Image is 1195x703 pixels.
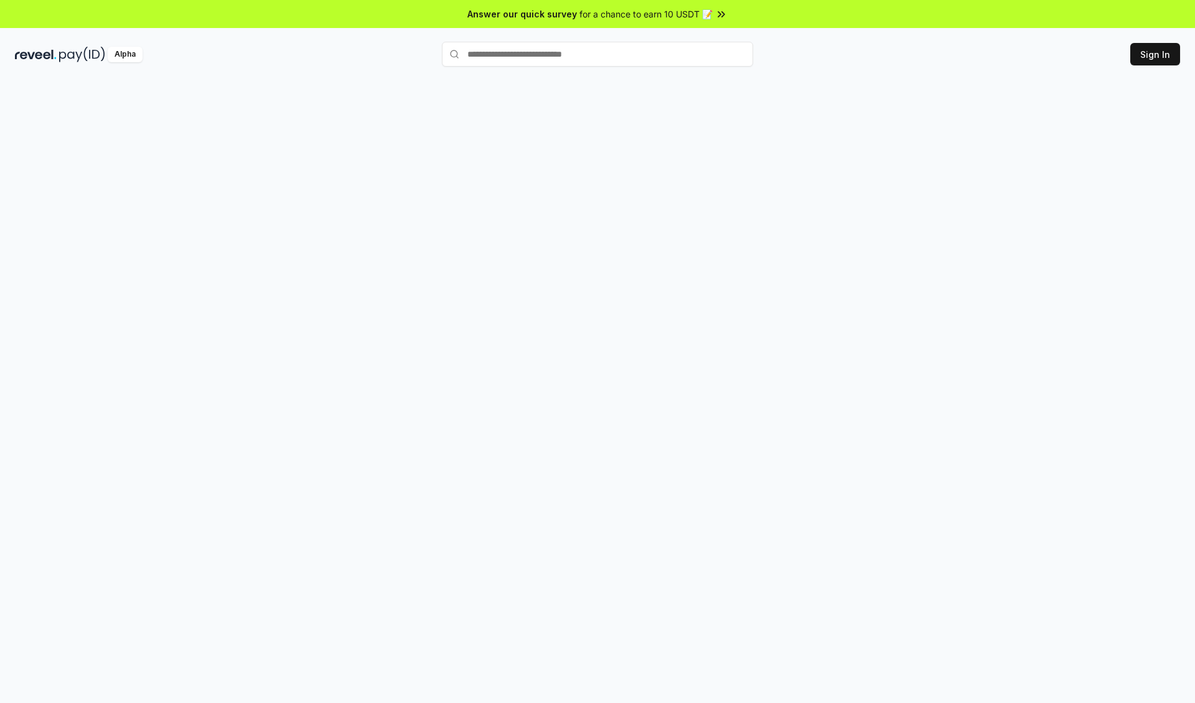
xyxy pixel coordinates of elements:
div: Alpha [108,47,143,62]
span: Answer our quick survey [467,7,577,21]
img: pay_id [59,47,105,62]
button: Sign In [1130,43,1180,65]
span: for a chance to earn 10 USDT 📝 [579,7,713,21]
img: reveel_dark [15,47,57,62]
